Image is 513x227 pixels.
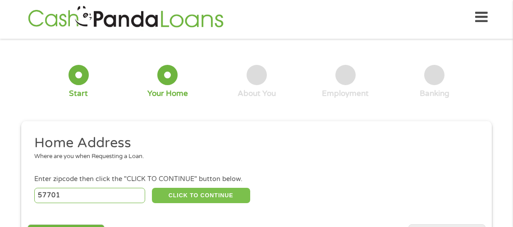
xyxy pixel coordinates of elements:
button: CLICK TO CONTINUE [152,188,250,203]
img: GetLoanNow Logo [25,5,226,30]
input: Enter Zipcode (e.g 01510) [34,188,146,203]
div: Where are you when Requesting a Loan. [34,152,472,161]
div: Employment [322,89,369,99]
div: Enter zipcode then click the "CLICK TO CONTINUE" button below. [34,174,479,184]
div: About You [238,89,276,99]
h2: Home Address [34,134,472,152]
div: Your Home [147,89,188,99]
div: Banking [420,89,449,99]
div: Start [69,89,88,99]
